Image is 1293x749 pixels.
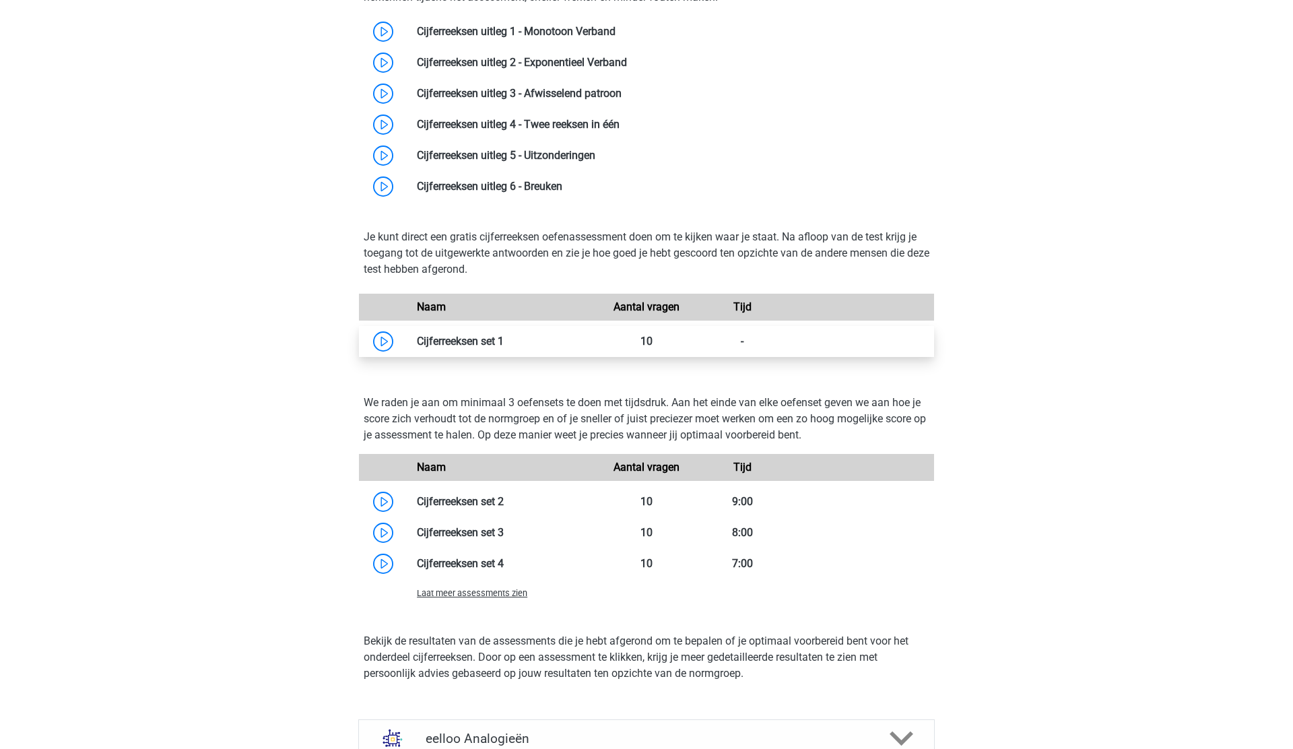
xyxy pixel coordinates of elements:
[364,633,929,682] p: Bekijk de resultaten van de assessments die je hebt afgerond om te bepalen of je optimaal voorber...
[407,178,934,195] div: Cijferreeksen uitleg 6 - Breuken
[407,299,599,315] div: Naam
[599,299,694,315] div: Aantal vragen
[407,556,599,572] div: Cijferreeksen set 4
[407,494,599,510] div: Cijferreeksen set 2
[407,55,934,71] div: Cijferreeksen uitleg 2 - Exponentieel Verband
[426,731,867,746] h4: eelloo Analogieën
[694,459,790,476] div: Tijd
[694,299,790,315] div: Tijd
[407,86,934,102] div: Cijferreeksen uitleg 3 - Afwisselend patroon
[599,459,694,476] div: Aantal vragen
[407,148,934,164] div: Cijferreeksen uitleg 5 - Uitzonderingen
[364,229,929,278] p: Je kunt direct een gratis cijferreeksen oefenassessment doen om te kijken waar je staat. Na afloo...
[364,395,929,443] p: We raden je aan om minimaal 3 oefensets te doen met tijdsdruk. Aan het einde van elke oefenset ge...
[407,24,934,40] div: Cijferreeksen uitleg 1 - Monotoon Verband
[417,588,527,598] span: Laat meer assessments zien
[407,333,599,350] div: Cijferreeksen set 1
[407,525,599,541] div: Cijferreeksen set 3
[407,117,934,133] div: Cijferreeksen uitleg 4 - Twee reeksen in één
[407,459,599,476] div: Naam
